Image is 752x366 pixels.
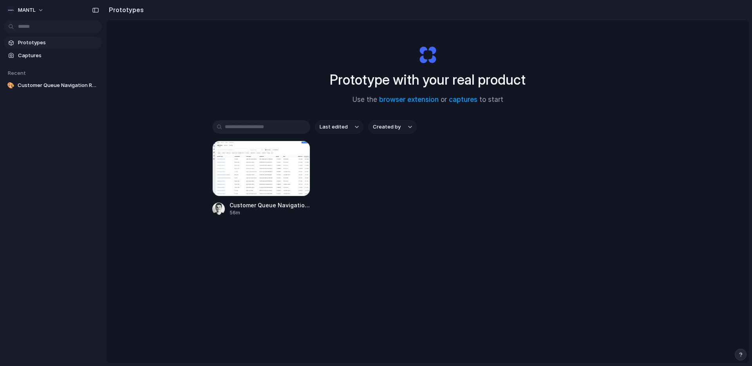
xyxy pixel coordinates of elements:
span: Use the or to start [352,95,503,105]
span: MANTL [18,6,36,14]
div: 🎨 [7,82,14,89]
a: captures [449,96,477,103]
button: Created by [368,120,417,134]
a: browser extension [379,96,439,103]
h1: Prototype with your real product [330,69,526,90]
span: Created by [373,123,401,131]
div: 56m [230,209,310,216]
span: Customer Queue Navigation Redesign [230,201,310,209]
span: Prototypes [18,39,99,47]
span: Last edited [320,123,348,131]
span: Recent [8,70,26,76]
a: Customer Queue Navigation RedesignCustomer Queue Navigation Redesign56m [212,141,310,216]
span: Customer Queue Navigation Redesign [18,82,99,89]
span: Captures [18,52,99,60]
a: 🎨Customer Queue Navigation Redesign [4,80,102,91]
button: MANTL [4,4,48,16]
a: Prototypes [4,37,102,49]
button: Last edited [315,120,363,134]
h2: Prototypes [106,5,144,14]
a: Captures [4,50,102,62]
